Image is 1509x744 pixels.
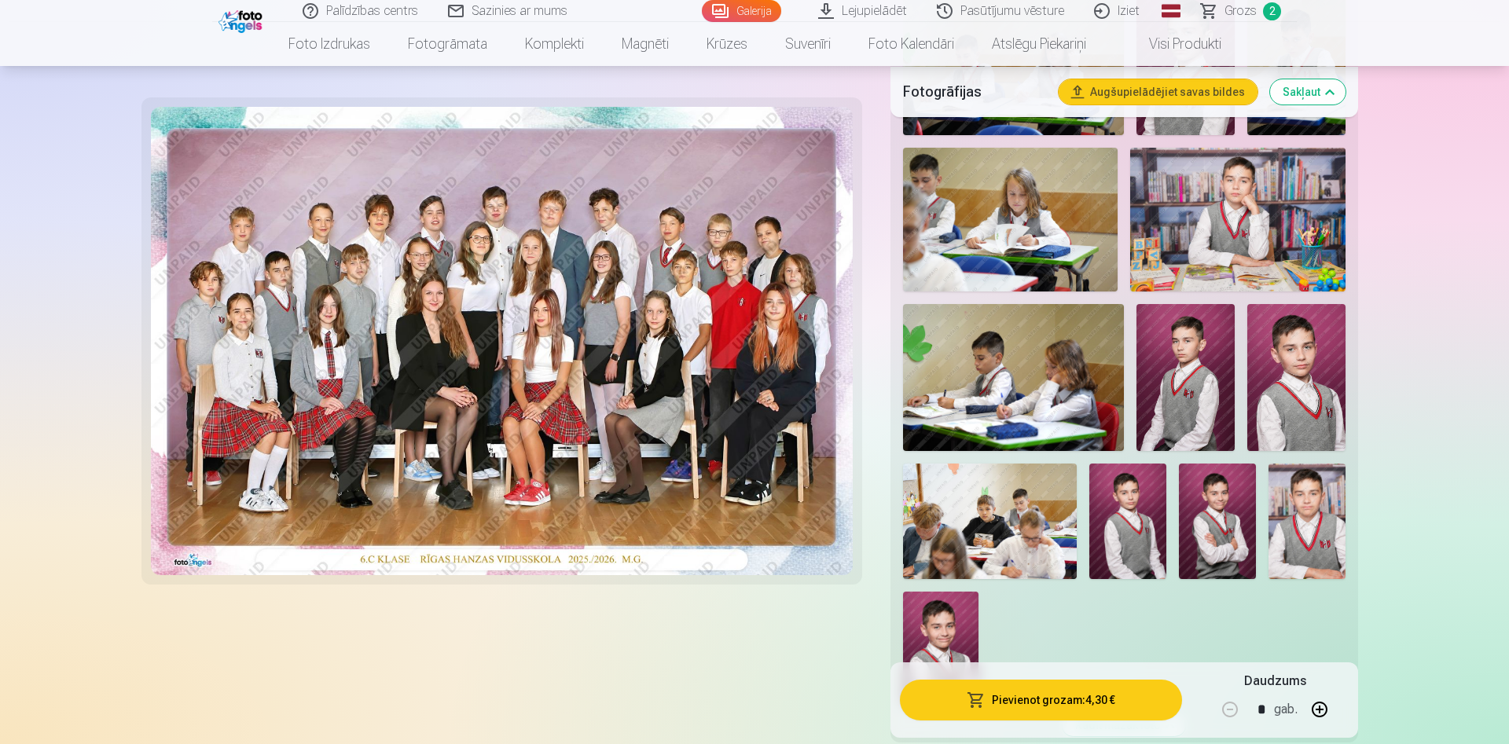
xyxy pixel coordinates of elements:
[389,22,506,66] a: Fotogrāmata
[603,22,688,66] a: Magnēti
[1263,2,1281,20] span: 2
[1244,672,1306,691] h5: Daudzums
[1270,79,1346,104] button: Sakļaut
[1274,691,1298,728] div: gab.
[270,22,389,66] a: Foto izdrukas
[1105,22,1240,66] a: Visi produkti
[1059,79,1257,104] button: Augšupielādējiet savas bildes
[903,80,1046,102] h5: Fotogrāfijas
[1224,2,1257,20] span: Grozs
[850,22,973,66] a: Foto kalendāri
[688,22,766,66] a: Krūzes
[900,680,1182,720] button: Pievienot grozam:4,30 €
[218,6,266,33] img: /fa1
[973,22,1105,66] a: Atslēgu piekariņi
[766,22,850,66] a: Suvenīri
[506,22,603,66] a: Komplekti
